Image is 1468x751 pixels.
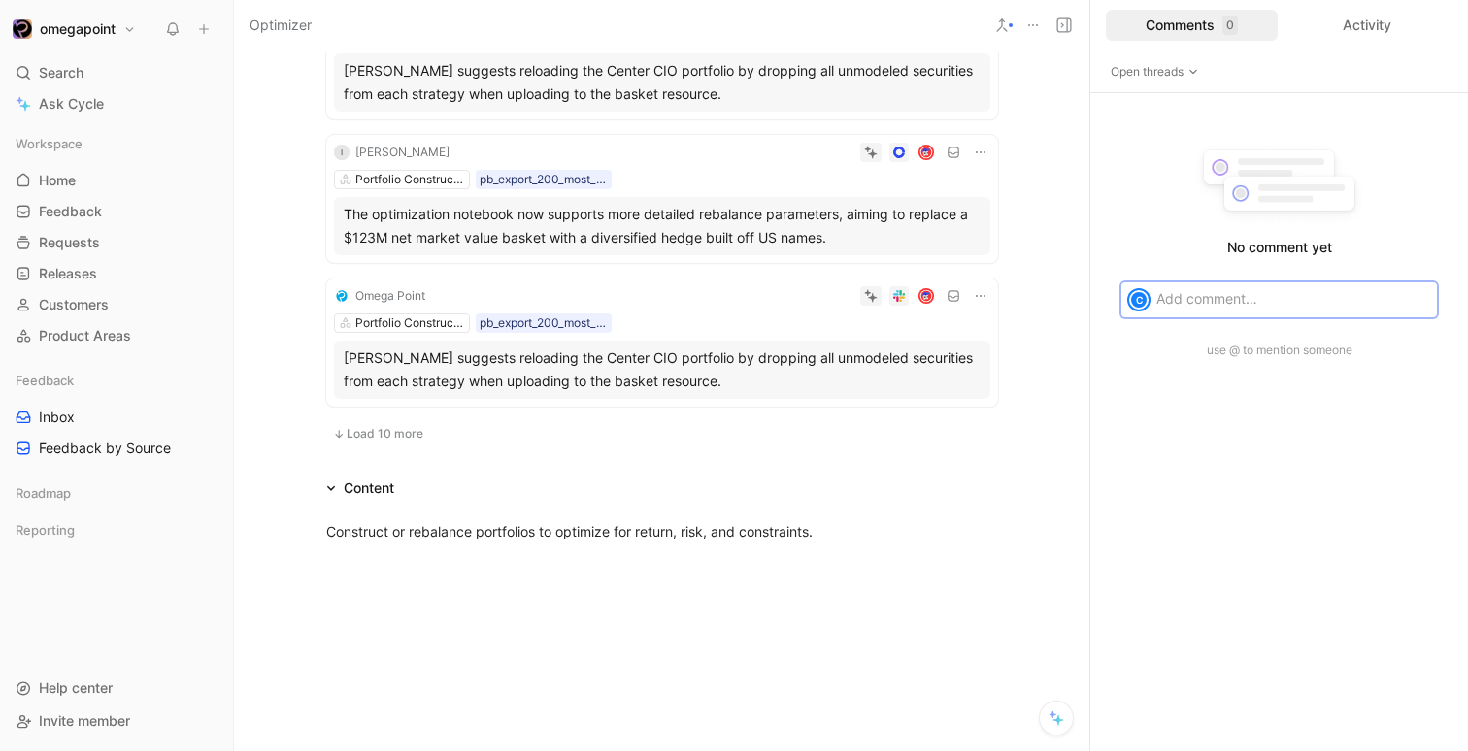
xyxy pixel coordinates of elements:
div: Content [344,476,394,500]
div: Help center [8,673,225,702]
button: Open threads [1106,62,1204,82]
div: [PERSON_NAME] suggests reloading the Center CIO portfolio by dropping all unmodeled securities fr... [344,59,981,106]
span: Open threads [1111,62,1199,82]
a: Home [8,166,225,195]
a: Requests [8,228,225,257]
div: [PERSON_NAME] suggests reloading the Center CIO portfolio by dropping all unmodeled securities fr... [344,346,981,393]
img: empty-comments [1189,140,1369,229]
span: Customers [39,295,109,314]
span: Search [39,61,83,84]
img: avatar [919,290,932,303]
div: 0 [1222,16,1238,35]
div: use @ to mention someone [1106,341,1452,360]
a: Feedback [8,197,225,226]
h1: omegapoint [40,20,116,38]
div: pb_export_200_most_recent [DATE] 16:00 [480,170,608,189]
span: Reporting [16,520,75,539]
span: Ask Cycle [39,92,104,115]
div: Omega Point [355,286,425,306]
span: Roadmap [16,483,71,503]
button: omegapointomegapoint [8,16,141,43]
img: avatar [919,147,932,159]
span: Workspace [16,134,83,153]
div: Search [8,58,225,87]
div: pb_export_200_most_recent [DATE] 16:00 [480,313,608,333]
img: logo [334,288,350,304]
div: Invite member [8,706,225,735]
div: [PERSON_NAME] [355,143,450,162]
button: Load 10 more [326,422,430,445]
div: Construct or rebalance portfolios to optimize for return, risk, and constraints. [326,521,998,541]
div: Activity [1282,10,1453,41]
span: Inbox [39,408,75,427]
div: C [1129,290,1149,310]
a: Customers [8,290,225,319]
span: Feedback by Source [39,439,171,458]
div: Portfolio Construction [355,313,464,333]
div: Comments0 [1106,10,1278,41]
div: The optimization notebook now supports more detailed rebalance parameters, aiming to replace a $1... [344,203,981,249]
a: Releases [8,259,225,288]
span: Releases [39,264,97,283]
div: Roadmap [8,478,225,507]
div: Portfolio Construction [355,170,464,189]
div: Roadmap [8,478,225,513]
div: I [334,145,350,160]
div: Workspace [8,129,225,158]
div: Content [318,476,402,500]
span: Feedback [16,371,74,390]
div: Feedback [8,366,225,395]
p: No comment yet [1106,236,1452,259]
a: Inbox [8,403,225,432]
div: Reporting [8,515,225,544]
span: Product Areas [39,326,131,345]
a: Product Areas [8,321,225,350]
span: Home [39,171,76,190]
a: Feedback by Source [8,434,225,463]
div: FeedbackInboxFeedback by Source [8,366,225,463]
span: Feedback [39,202,102,221]
div: Reporting [8,515,225,550]
span: Invite member [39,712,130,729]
a: Ask Cycle [8,89,225,118]
span: Load 10 more [347,426,423,441]
img: omegapoint [13,19,32,39]
span: Optimizer [250,14,312,37]
span: Help center [39,679,113,696]
span: Requests [39,233,100,252]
